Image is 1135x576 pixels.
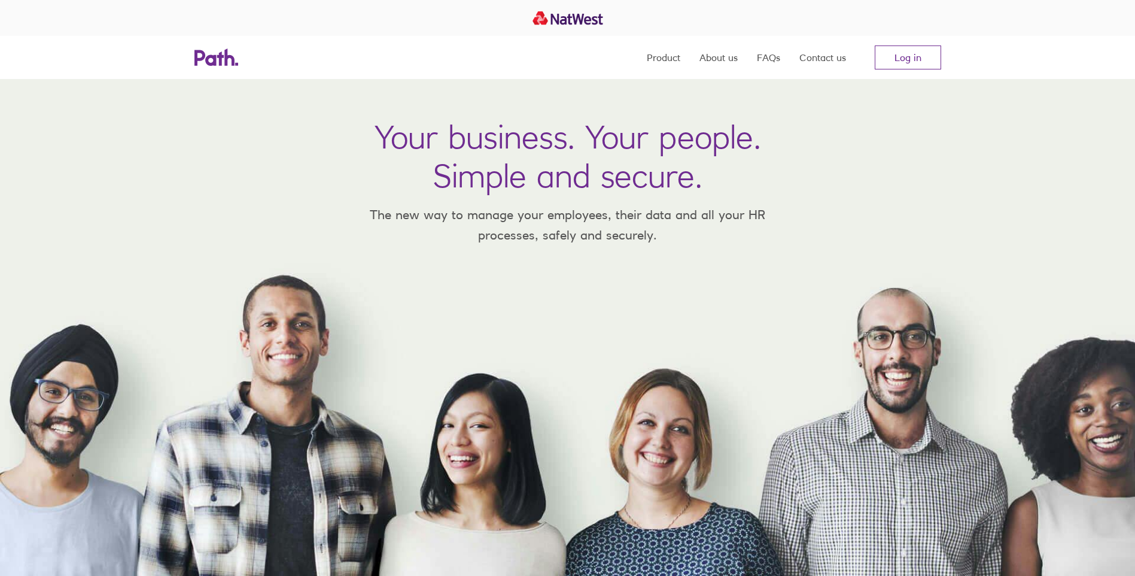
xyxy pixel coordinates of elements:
p: The new way to manage your employees, their data and all your HR processes, safely and securely. [352,205,783,245]
a: About us [699,36,738,79]
a: Log in [875,46,941,69]
a: FAQs [757,36,780,79]
a: Product [647,36,680,79]
h1: Your business. Your people. Simple and secure. [375,117,761,195]
a: Contact us [799,36,846,79]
